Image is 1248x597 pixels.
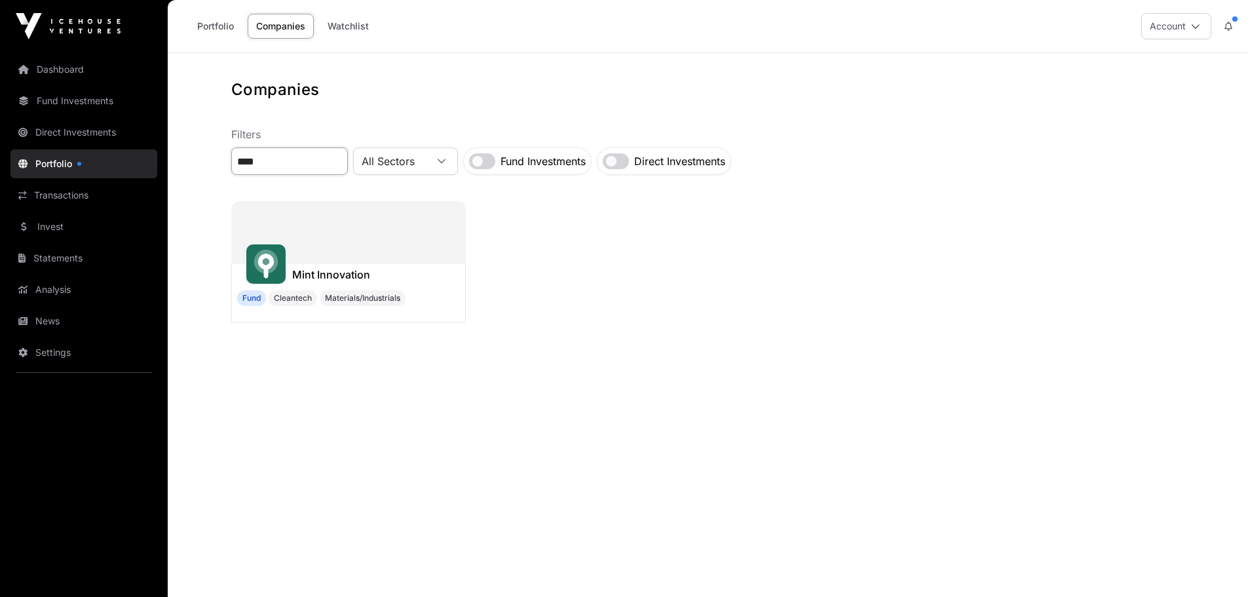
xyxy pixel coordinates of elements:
[354,149,426,173] span: All Sectors
[10,212,157,241] a: Invest
[231,79,1185,100] h1: Companies
[319,14,377,39] a: Watchlist
[10,55,157,84] a: Dashboard
[501,153,586,169] label: Fund Investments
[189,14,242,39] a: Portfolio
[10,244,157,273] a: Statements
[10,338,157,367] a: Settings
[634,153,725,169] label: Direct Investments
[252,250,280,279] img: Mint.svg
[237,290,266,306] span: Fund
[1141,13,1211,39] button: Account
[292,267,370,282] a: Mint Innovation
[325,293,400,303] span: Materials/Industrials
[10,275,157,304] a: Analysis
[10,118,157,147] a: Direct Investments
[231,126,1185,142] p: Filters
[10,149,157,178] a: Portfolio
[10,181,157,210] a: Transactions
[10,87,157,115] a: Fund Investments
[248,14,314,39] a: Companies
[1182,534,1248,597] iframe: Chat Widget
[10,307,157,336] a: News
[274,293,312,303] span: Cleantech
[16,13,121,39] img: Icehouse Ventures Logo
